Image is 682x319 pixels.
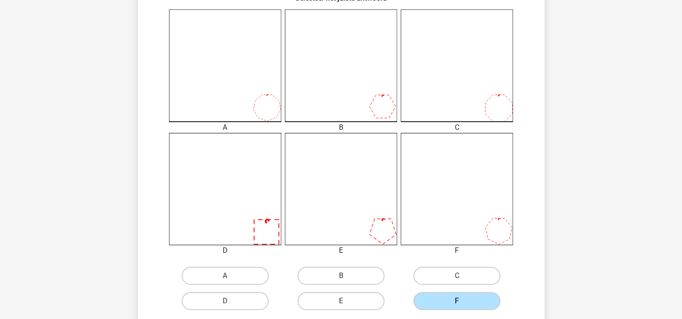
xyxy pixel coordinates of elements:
div: F [394,245,520,256]
div: D [162,245,288,256]
div: C [394,122,520,133]
div: A [162,122,288,133]
label: E [298,292,384,310]
label: F [413,292,500,310]
label: D [182,292,269,310]
div: E [278,245,404,256]
label: C [413,267,500,285]
label: B [298,267,384,285]
label: A [182,267,269,285]
div: B [278,122,404,133]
